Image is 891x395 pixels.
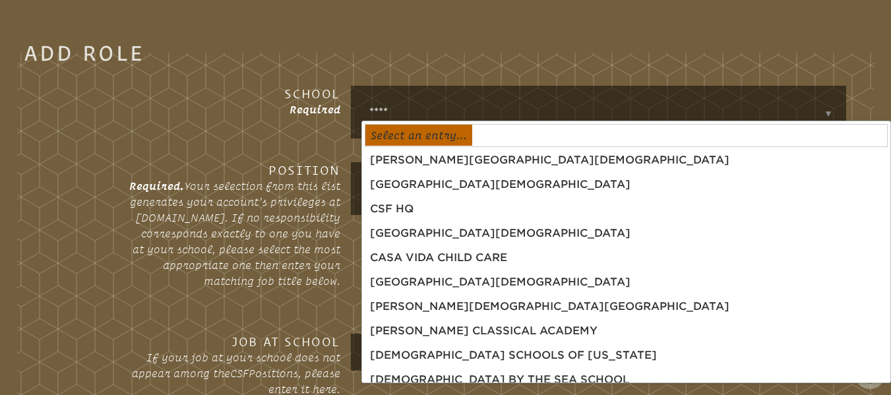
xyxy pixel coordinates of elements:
[365,272,636,293] a: [GEOGRAPHIC_DATA][DEMOGRAPHIC_DATA]
[230,367,249,379] span: CSF
[365,247,512,268] a: Casa Vida Child Care
[365,296,735,317] a: [PERSON_NAME][DEMOGRAPHIC_DATA][GEOGRAPHIC_DATA]
[365,174,636,195] a: [GEOGRAPHIC_DATA][DEMOGRAPHIC_DATA]
[290,104,340,115] span: Required
[365,320,603,342] a: [PERSON_NAME] Classical Academy
[129,162,340,178] h3: Position
[24,45,145,61] legend: Add Role
[365,345,662,366] a: [DEMOGRAPHIC_DATA] Schools of [US_STATE]
[365,125,472,146] a: Select an entry…
[129,180,184,192] span: Required.
[365,369,634,390] a: [DEMOGRAPHIC_DATA] By the Sea School
[365,223,636,244] a: [GEOGRAPHIC_DATA][DEMOGRAPHIC_DATA]
[365,150,735,171] a: [PERSON_NAME][GEOGRAPHIC_DATA][DEMOGRAPHIC_DATA]
[129,86,340,102] h3: School
[129,334,340,349] h3: Job at School
[129,178,340,289] p: Your selection from this list generates your account’s privileges at [DOMAIN_NAME]. If no respons...
[365,198,419,220] a: CSF HQ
